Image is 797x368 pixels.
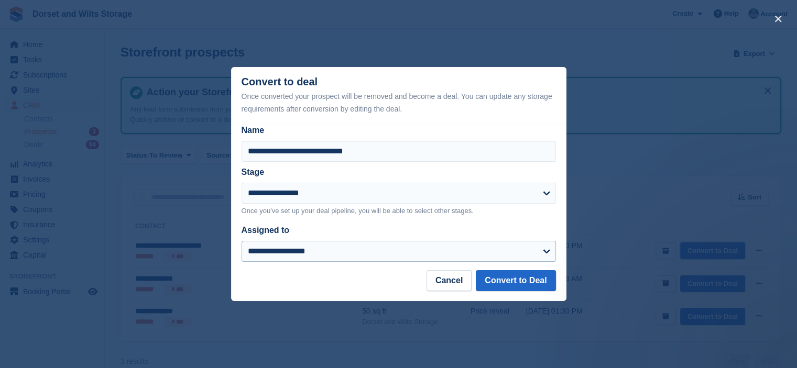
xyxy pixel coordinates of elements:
label: Stage [242,168,265,176]
button: Convert to Deal [476,270,555,291]
label: Name [242,124,556,137]
button: close [770,10,787,27]
label: Assigned to [242,226,290,235]
div: Once converted your prospect will be removed and become a deal. You can update any storage requir... [242,90,556,115]
p: Once you've set up your deal pipeline, you will be able to select other stages. [242,206,556,216]
div: Convert to deal [242,76,556,115]
button: Cancel [427,270,472,291]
